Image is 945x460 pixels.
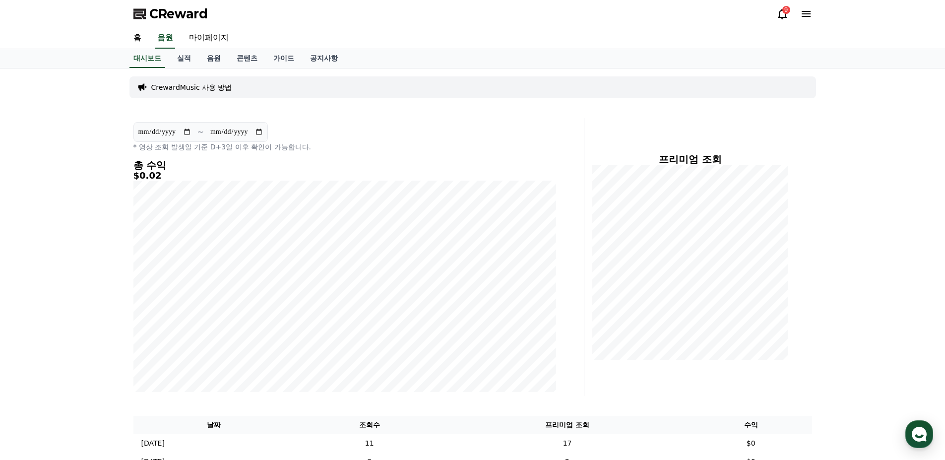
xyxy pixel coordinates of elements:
[199,49,229,68] a: 음원
[294,416,444,434] th: 조회수
[444,416,690,434] th: 프리미엄 조회
[690,416,812,434] th: 수익
[690,434,812,453] td: $0
[151,82,232,92] a: CrewardMusic 사용 방법
[128,315,190,339] a: 설정
[133,160,556,171] h4: 총 수익
[197,126,204,138] p: ~
[444,434,690,453] td: 17
[133,171,556,181] h5: $0.02
[133,142,556,152] p: * 영상 조회 발생일 기준 D+3일 이후 확인이 가능합니다.
[229,49,265,68] a: 콘텐츠
[133,416,295,434] th: 날짜
[155,28,175,49] a: 음원
[133,6,208,22] a: CReward
[294,434,444,453] td: 11
[302,49,346,68] a: 공지사항
[91,330,103,338] span: 대화
[65,315,128,339] a: 대화
[169,49,199,68] a: 실적
[592,154,788,165] h4: 프리미엄 조회
[129,49,165,68] a: 대시보드
[782,6,790,14] div: 9
[3,315,65,339] a: 홈
[141,438,165,449] p: [DATE]
[776,8,788,20] a: 9
[181,28,237,49] a: 마이페이지
[149,6,208,22] span: CReward
[265,49,302,68] a: 가이드
[31,329,37,337] span: 홈
[126,28,149,49] a: 홈
[153,329,165,337] span: 설정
